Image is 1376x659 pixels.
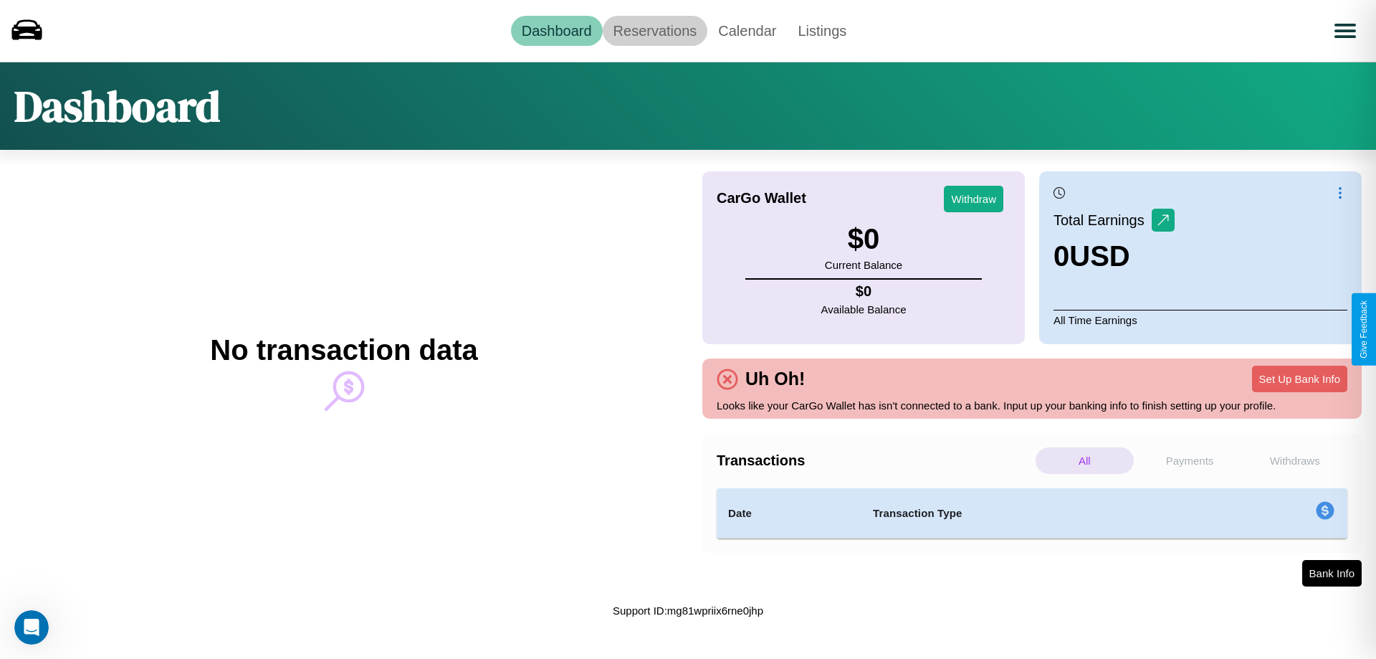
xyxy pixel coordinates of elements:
button: Bank Info [1302,560,1362,587]
a: Calendar [707,16,787,46]
h3: 0 USD [1053,240,1175,272]
a: Reservations [603,16,708,46]
p: Available Balance [821,300,907,319]
h3: $ 0 [825,223,902,255]
h4: Transactions [717,452,1032,469]
a: Dashboard [511,16,603,46]
h4: Uh Oh! [738,369,812,389]
p: Looks like your CarGo Wallet has isn't connected to a bank. Input up your banking info to finish ... [717,396,1347,415]
h4: $ 0 [821,283,907,300]
table: simple table [717,488,1347,539]
h2: No transaction data [210,334,477,366]
h4: Transaction Type [873,505,1198,522]
iframe: Intercom live chat [14,610,49,645]
p: Current Balance [825,255,902,275]
p: Withdraws [1246,447,1344,474]
button: Withdraw [944,186,1003,212]
p: Support ID: mg81wpriix6rne0jhp [613,601,763,620]
p: Total Earnings [1053,207,1152,233]
a: Listings [787,16,857,46]
p: All Time Earnings [1053,310,1347,330]
div: Give Feedback [1359,300,1369,359]
h4: CarGo Wallet [717,190,806,207]
button: Set Up Bank Info [1252,366,1347,392]
button: Open menu [1325,11,1365,51]
h4: Date [728,505,850,522]
h1: Dashboard [14,77,220,136]
p: Payments [1141,447,1239,474]
p: All [1036,447,1134,474]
